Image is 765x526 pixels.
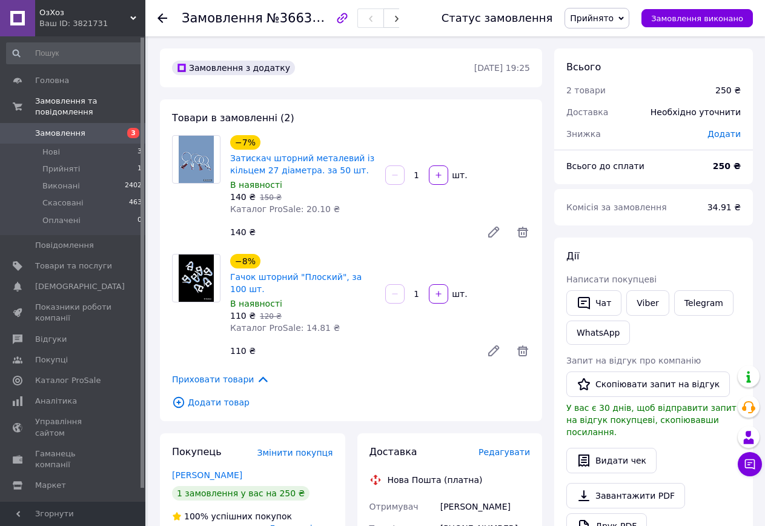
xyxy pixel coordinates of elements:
span: Налаштування [35,501,97,511]
div: 140 ₴ [225,224,477,241]
img: Затискач шторний металевий із кільцем 27 діаметра. за 50 шт. [179,136,214,183]
a: Telegram [674,290,734,316]
span: 150 ₴ [260,193,282,202]
span: Прийнято [570,13,614,23]
a: Редагувати [482,220,506,244]
div: 110 ₴ [225,342,477,359]
span: Товари та послуги [35,261,112,271]
span: В наявності [230,299,282,308]
button: Скопіювати запит на відгук [566,371,730,397]
button: Видати чек [566,448,657,473]
span: 100% [184,511,208,521]
span: Всього до сплати [566,161,644,171]
span: Видалити [515,344,530,358]
span: Каталог ProSale: 20.10 ₴ [230,204,340,214]
a: Гачок шторний "Плоский", за 100 шт. [230,272,362,294]
span: Замовлення [182,11,263,25]
div: Замовлення з додатку [172,61,295,75]
div: −8% [230,254,260,268]
span: Гаманець компанії [35,448,112,470]
input: Пошук [6,42,143,64]
span: Всього [566,61,601,73]
span: Показники роботи компанії [35,302,112,324]
div: 1 замовлення у вас на 250 ₴ [172,486,310,501]
span: 3 [127,128,139,138]
span: Каталог ProSale [35,375,101,386]
span: 1 [137,164,142,175]
span: Замовлення та повідомлення [35,96,145,118]
div: шт. [449,169,469,181]
div: Ваш ID: 3821731 [39,18,145,29]
div: Необхідно уточнити [643,99,748,125]
a: Viber [626,290,669,316]
span: Маркет [35,480,66,491]
span: 2402 [125,181,142,191]
span: Написати покупцеві [566,275,657,284]
span: Нові [42,147,60,158]
span: Запит на відгук про компанію [566,356,701,365]
span: Каталог ProSale: 14.81 ₴ [230,323,340,333]
div: Статус замовлення [442,12,553,24]
img: Гачок шторний "Плоский", за 100 шт. [179,255,214,302]
span: [DEMOGRAPHIC_DATA] [35,281,125,292]
a: [PERSON_NAME] [172,470,242,480]
span: Видалити [515,225,530,239]
span: Оплачені [42,215,81,226]
div: −7% [230,135,260,150]
span: 120 ₴ [260,312,282,321]
button: Замовлення виконано [641,9,753,27]
div: Повернутися назад [157,12,167,24]
span: Товари в замовленні (2) [172,112,294,124]
b: 250 ₴ [713,161,741,171]
span: Змінити покупця [257,448,333,458]
button: Чат [566,290,621,316]
div: 250 ₴ [715,84,741,96]
a: Завантажити PDF [566,483,685,508]
span: Додати [707,129,741,139]
span: 463 [129,198,142,208]
span: Редагувати [479,447,530,457]
time: [DATE] 19:25 [474,63,530,73]
span: Доставка [566,107,608,117]
span: ОзХоз [39,7,130,18]
span: 2 товари [566,85,606,95]
span: Відгуки [35,334,67,345]
span: 3 [137,147,142,158]
span: Прийняті [42,164,80,175]
span: Додати товар [172,396,530,409]
span: 110 ₴ [230,311,256,321]
div: шт. [449,288,469,300]
span: Дії [566,250,579,262]
button: Чат з покупцем [738,452,762,476]
span: Покупець [172,446,222,458]
a: WhatsApp [566,321,630,345]
span: Приховати товари [172,373,270,386]
a: Затискач шторний металевий із кільцем 27 діаметра. за 50 шт. [230,153,374,175]
div: [PERSON_NAME] [438,496,532,518]
span: Отримувач [369,502,419,511]
span: Доставка [369,446,417,458]
span: В наявності [230,180,282,190]
span: Виконані [42,181,80,191]
div: Нова Пошта (платна) [385,474,486,486]
span: Аналітика [35,396,77,407]
div: успішних покупок [172,510,292,522]
span: 140 ₴ [230,192,256,202]
span: 0 [137,215,142,226]
span: Головна [35,75,69,86]
span: Управління сайтом [35,416,112,438]
span: Комісія за замовлення [566,202,667,212]
span: №366352558 [267,10,353,25]
a: Редагувати [482,339,506,363]
span: Замовлення виконано [651,14,743,23]
span: Знижка [566,129,601,139]
span: У вас є 30 днів, щоб відправити запит на відгук покупцеві, скопіювавши посилання. [566,403,737,437]
span: Скасовані [42,198,84,208]
span: 34.91 ₴ [707,202,741,212]
span: Повідомлення [35,240,94,251]
span: Покупці [35,355,68,365]
span: Замовлення [35,128,85,139]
